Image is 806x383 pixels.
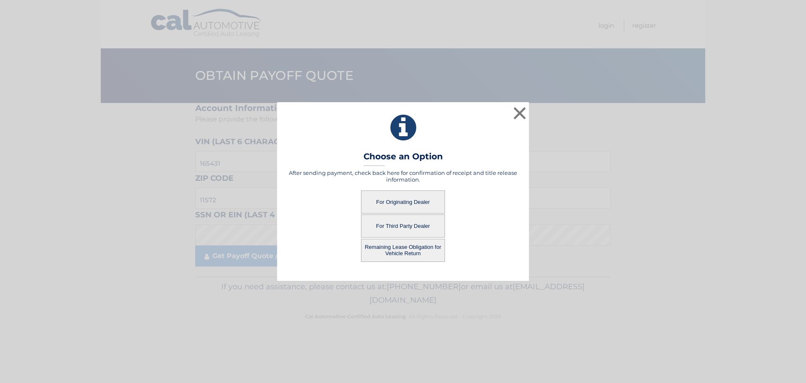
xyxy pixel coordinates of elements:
button: For Third Party Dealer [361,214,445,238]
button: For Originating Dealer [361,190,445,214]
h3: Choose an Option [364,151,443,166]
h5: After sending payment, check back here for confirmation of receipt and title release information. [288,169,518,183]
button: × [511,105,528,122]
button: Remaining Lease Obligation for Vehicle Return [361,239,445,262]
